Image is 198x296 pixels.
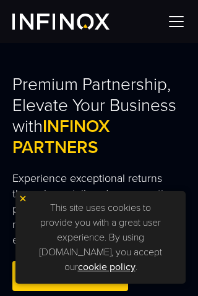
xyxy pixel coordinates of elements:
[12,171,186,249] p: Experience exceptional returns through our tailored remuneration plans, and dedicated account man...
[12,116,110,158] span: INFINOX PARTNERS
[78,261,136,273] a: cookie policy
[12,74,186,158] h2: Premium Partnership, Elevate Your Business with
[22,197,179,277] p: This site uses cookies to provide you with a great user experience. By using [DOMAIN_NAME], you a...
[12,261,128,291] a: BECOME A PARTNER
[19,194,27,203] img: yellow close icon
